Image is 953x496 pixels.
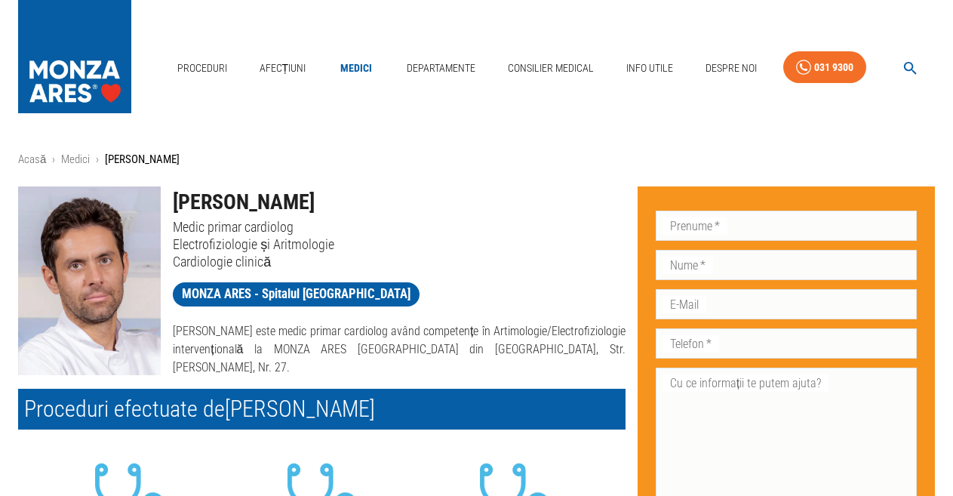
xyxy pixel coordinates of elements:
li: › [96,151,99,168]
a: MONZA ARES - Spitalul [GEOGRAPHIC_DATA] [173,282,420,307]
span: MONZA ARES - Spitalul [GEOGRAPHIC_DATA] [173,285,420,303]
a: Info Utile [620,53,679,84]
a: Proceduri [171,53,233,84]
p: [PERSON_NAME] este medic primar cardiolog având competențe în Artimologie/Electrofiziologie inter... [173,322,625,377]
a: Acasă [18,152,46,166]
p: Medic primar cardiolog [173,218,625,236]
img: Dr. Alexandru Deaconu [18,186,161,375]
a: Departamente [401,53,481,84]
li: › [52,151,55,168]
h2: Proceduri efectuate de [PERSON_NAME] [18,389,626,430]
a: Medici [332,53,380,84]
a: 031 9300 [783,51,866,84]
a: Afecțiuni [254,53,312,84]
p: [PERSON_NAME] [105,151,180,168]
a: Medici [61,152,90,166]
a: Consilier Medical [502,53,600,84]
h1: [PERSON_NAME] [173,186,625,218]
p: Cardiologie clinică [173,253,625,270]
nav: breadcrumb [18,151,935,168]
a: Despre Noi [699,53,763,84]
p: Electrofiziologie și Aritmologie [173,236,625,253]
div: 031 9300 [814,58,853,77]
